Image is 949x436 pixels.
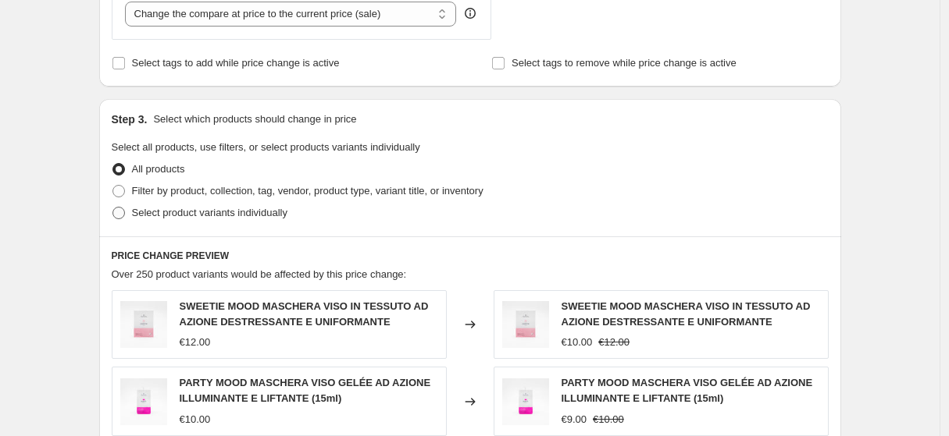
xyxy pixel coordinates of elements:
span: PARTY MOOD MASCHERA VISO GELÉE AD AZIONE ILLUMINANTE E LIFTANTE (15ml) [180,377,431,404]
div: €10.00 [562,335,593,350]
div: €10.00 [180,412,211,427]
span: Select tags to remove while price change is active [512,57,737,69]
span: Over 250 product variants would be affected by this price change: [112,268,407,280]
img: SWEETIEMOOD_80x.jpg [120,301,167,348]
h6: PRICE CHANGE PREVIEW [112,250,829,262]
p: Select which products should change in price [153,112,356,127]
img: PARTYMOOD_ea437042-af82-493b-969f-15d6dda67570_80x.jpg [120,378,167,425]
span: SWEETIE MOOD MASCHERA VISO IN TESSUTO AD AZIONE DESTRESSANTE E UNIFORMANTE [562,300,811,328]
strike: €10.00 [593,412,624,427]
span: Select tags to add while price change is active [132,57,340,69]
span: PARTY MOOD MASCHERA VISO GELÉE AD AZIONE ILLUMINANTE E LIFTANTE (15ml) [562,377,813,404]
div: €12.00 [180,335,211,350]
img: PARTYMOOD_ea437042-af82-493b-969f-15d6dda67570_80x.jpg [502,378,549,425]
span: SWEETIE MOOD MASCHERA VISO IN TESSUTO AD AZIONE DESTRESSANTE E UNIFORMANTE [180,300,429,328]
img: SWEETIEMOOD_80x.jpg [502,301,549,348]
span: Filter by product, collection, tag, vendor, product type, variant title, or inventory [132,185,483,197]
strike: €12.00 [598,335,630,350]
span: All products [132,163,185,175]
div: help [462,5,478,21]
div: €9.00 [562,412,587,427]
h2: Step 3. [112,112,148,127]
span: Select product variants individually [132,207,287,218]
span: Select all products, use filters, or select products variants individually [112,141,420,153]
